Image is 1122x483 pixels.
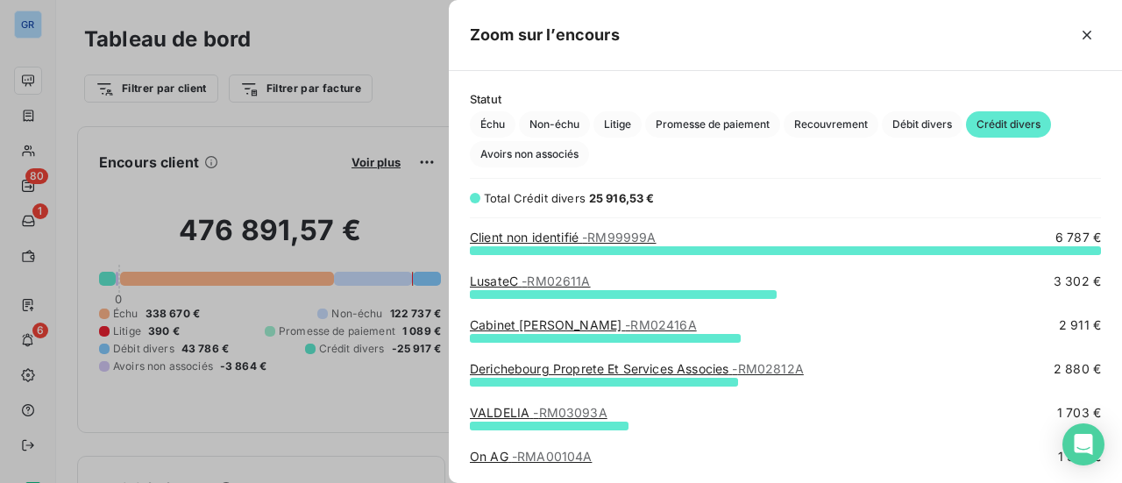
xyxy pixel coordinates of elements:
[519,111,590,138] button: Non-échu
[470,141,589,167] button: Avoirs non associés
[1054,273,1101,290] span: 3 302 €
[645,111,780,138] button: Promesse de paiement
[589,191,655,205] span: 25 916,53 €
[512,449,593,464] span: - RMA00104A
[470,230,657,245] a: Client non identifié
[1059,316,1101,334] span: 2 911 €
[1058,448,1101,465] span: 1 559 €
[1054,360,1101,378] span: 2 880 €
[1062,423,1104,465] div: Open Intercom Messenger
[470,317,697,332] a: Cabinet [PERSON_NAME]
[732,361,803,376] span: - RM02812A
[470,405,607,420] a: VALDELIA
[470,361,804,376] a: Derichebourg Proprete Et Services Associes
[533,405,607,420] span: - RM03093A
[484,191,586,205] span: Total Crédit divers
[593,111,642,138] button: Litige
[470,111,515,138] button: Échu
[449,229,1122,463] div: grid
[470,449,592,464] a: On AG
[470,23,620,47] h5: Zoom sur l’encours
[470,273,591,288] a: LusateC
[882,111,962,138] button: Débit divers
[784,111,878,138] button: Recouvrement
[470,92,1101,106] span: Statut
[1055,229,1101,246] span: 6 787 €
[582,230,656,245] span: - RM99999A
[1057,404,1101,422] span: 1 703 €
[522,273,590,288] span: - RM02611A
[966,111,1051,138] button: Crédit divers
[625,317,696,332] span: - RM02416A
